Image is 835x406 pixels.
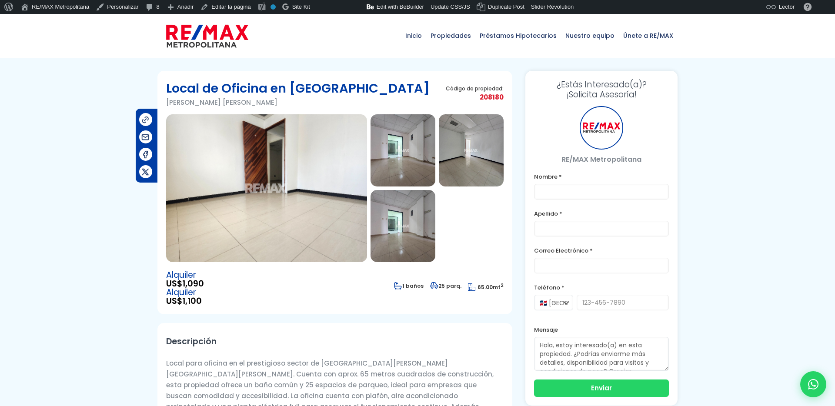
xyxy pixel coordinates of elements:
label: Nombre * [534,171,669,182]
span: Préstamos Hipotecarios [475,23,561,49]
span: Alquiler [166,271,204,280]
span: ¿Estás Interesado(a)? [534,80,669,90]
h2: Descripción [166,332,504,351]
span: US$ [166,297,204,306]
label: Apellido * [534,208,669,219]
a: Nuestro equipo [561,14,619,57]
a: Inicio [401,14,426,57]
span: Código de propiedad: [446,85,504,92]
span: 65.00 [478,283,493,291]
img: Compartir [141,133,150,142]
span: 1,100 [182,295,202,307]
a: Propiedades [426,14,475,57]
span: 1 baños [394,282,424,290]
span: Alquiler [166,288,204,297]
h3: ¡Solicita Asesoría! [534,80,669,100]
span: 1,090 [182,278,204,290]
label: Teléfono * [534,282,669,293]
div: No indexar [271,4,276,10]
a: Préstamos Hipotecarios [475,14,561,57]
label: Mensaje [534,324,669,335]
img: Compartir [141,115,150,124]
textarea: Hola, estoy interesado(a) en esta propiedad. ¿Podrías enviarme más detalles, disponibilidad para ... [534,337,669,371]
img: Local de Oficina en La Castellana [371,114,435,186]
h1: Local de Oficina en [GEOGRAPHIC_DATA] [166,80,430,97]
img: Visitas de 48 horas. Haz clic para ver más estadísticas del sitio. [318,2,355,16]
span: 208180 [446,92,504,103]
img: Compartir [141,150,150,159]
span: Inicio [401,23,426,49]
span: 25 parq. [430,282,461,290]
label: Correo Electrónico * [534,245,669,256]
span: Site Kit [292,3,310,10]
button: Enviar [534,379,669,397]
span: US$ [166,280,204,288]
span: Propiedades [426,23,475,49]
span: Nuestro equipo [561,23,619,49]
a: Únete a RE/MAX [619,14,678,57]
input: 123-456-7890 [577,295,669,310]
img: Local de Oficina en La Castellana [439,114,504,186]
span: Únete a RE/MAX [619,23,678,49]
img: Local de Oficina en La Castellana [371,190,435,262]
a: RE/MAX Metropolitana [166,14,248,57]
p: [PERSON_NAME] [PERSON_NAME] [166,97,430,108]
span: mt [468,283,504,291]
div: RE/MAX Metropolitana [580,106,623,150]
img: Compartir [141,167,150,176]
span: Slider Revolution [531,3,574,10]
img: Local de Oficina en La Castellana [166,114,367,262]
p: RE/MAX Metropolitana [534,154,669,165]
sup: 2 [501,282,504,289]
img: remax-metropolitana-logo [166,23,248,49]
